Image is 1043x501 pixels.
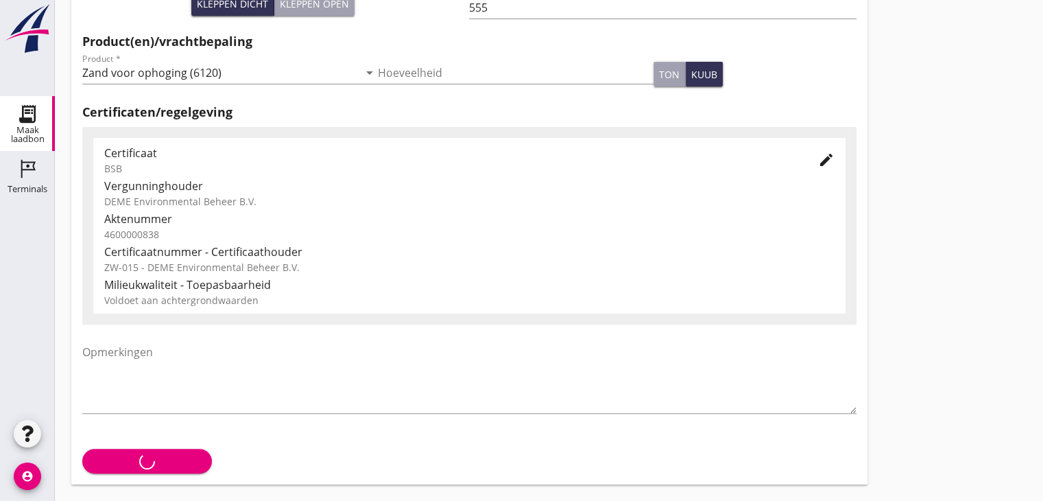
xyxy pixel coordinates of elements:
div: DEME Environmental Beheer B.V. [104,194,835,209]
div: ton [659,67,680,82]
button: kuub [686,62,723,86]
div: Vergunninghouder [104,178,835,194]
div: Aktenummer [104,211,835,227]
h2: Product(en)/vrachtbepaling [82,32,856,51]
input: Hoeveelheid [378,62,654,84]
i: edit [818,152,835,168]
div: kuub [691,67,717,82]
img: logo-small.a267ee39.svg [3,3,52,54]
i: arrow_drop_down [361,65,378,81]
div: Certificaat [104,145,796,161]
div: BSB [104,161,796,176]
input: Product * [82,62,359,84]
i: account_circle [14,463,41,490]
div: Terminals [8,185,47,194]
div: ZW-015 - DEME Environmental Beheer B.V. [104,260,835,275]
textarea: Opmerkingen [82,341,856,413]
button: ton [654,62,686,86]
div: 4600000838 [104,227,835,242]
div: Certificaatnummer - Certificaathouder [104,244,835,260]
h2: Certificaten/regelgeving [82,103,856,121]
div: Milieukwaliteit - Toepasbaarheid [104,277,835,293]
div: Voldoet aan achtergrondwaarden [104,293,835,307]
